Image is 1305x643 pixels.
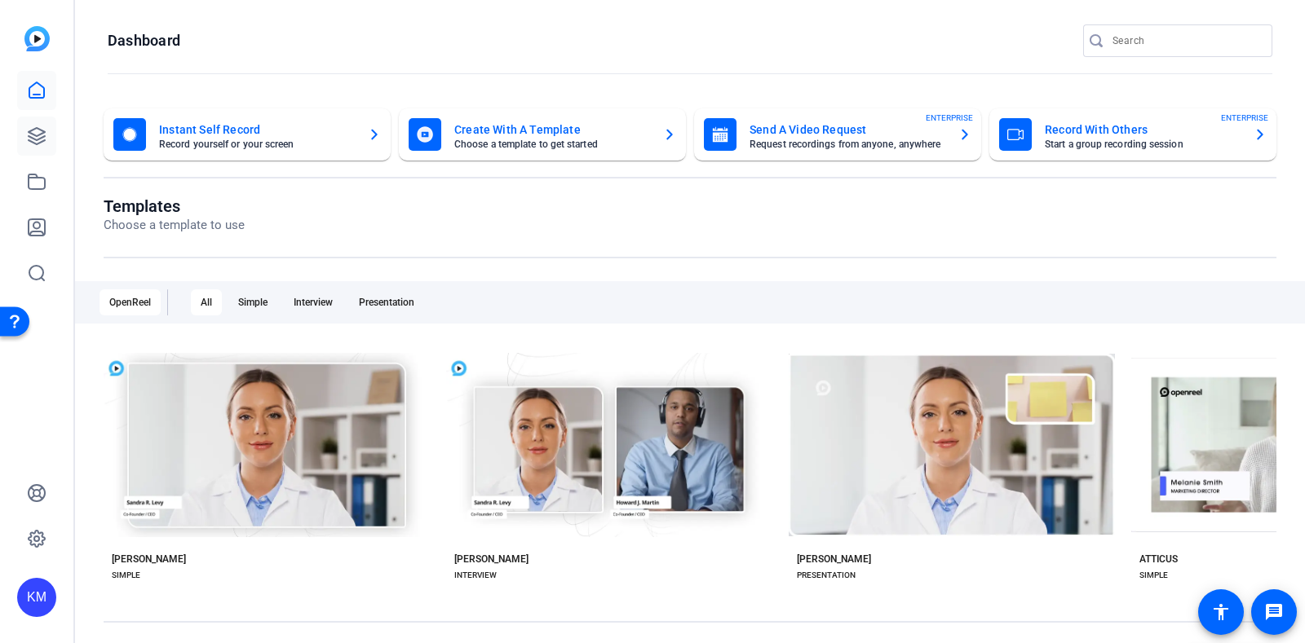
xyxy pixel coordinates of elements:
h1: Dashboard [108,31,180,51]
mat-card-subtitle: Start a group recording session [1045,139,1241,149]
mat-card-title: Record With Others [1045,120,1241,139]
span: ENTERPRISE [1221,112,1268,124]
h1: Templates [104,196,245,216]
button: Send A Video RequestRequest recordings from anyone, anywhereENTERPRISE [694,108,981,161]
input: Search [1113,31,1259,51]
mat-card-title: Send A Video Request [750,120,945,139]
div: Interview [284,289,343,315]
mat-card-title: Instant Self Record [159,120,355,139]
div: Projects [63,126,114,146]
mat-icon: accessibility [1211,602,1231,622]
div: OpenReel [100,289,161,315]
div: Presentation [349,289,424,315]
div: [PERSON_NAME] [454,553,529,566]
span: ENTERPRISE [926,112,973,124]
div: SIMPLE [112,569,140,582]
mat-card-subtitle: Choose a template to get started [454,139,650,149]
mat-card-subtitle: Record yourself or your screen [159,139,355,149]
button: Instant Self RecordRecord yourself or your screen [104,108,391,161]
div: PRESENTATION [797,569,856,582]
div: [PERSON_NAME] [112,553,186,566]
div: ATTICUS [1139,553,1178,566]
button: Create With A TemplateChoose a template to get started [399,108,686,161]
div: KM [17,578,56,617]
div: All [191,289,222,315]
mat-card-title: Create With A Template [454,120,650,139]
button: Record With OthersStart a group recording sessionENTERPRISE [989,108,1276,161]
div: Simple [228,289,277,315]
div: SIMPLE [1139,569,1168,582]
mat-card-subtitle: Request recordings from anyone, anywhere [750,139,945,149]
mat-icon: message [1264,602,1284,622]
p: Choose a template to use [104,216,245,235]
div: [PERSON_NAME] [797,553,871,566]
img: blue-gradient.svg [24,26,50,51]
div: INTERVIEW [454,569,497,582]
